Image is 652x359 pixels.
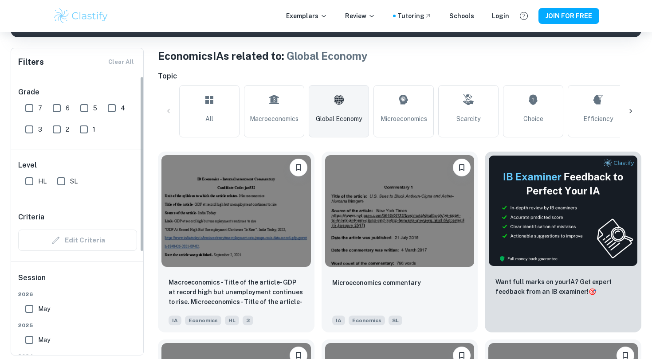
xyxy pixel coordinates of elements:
[316,114,362,124] span: Global Economy
[449,11,474,21] a: Schools
[38,335,50,345] span: May
[169,316,181,325] span: IA
[538,8,599,24] button: JOIN FOR FREE
[66,103,70,113] span: 6
[381,114,427,124] span: Microeconomics
[38,176,47,186] span: HL
[589,288,596,295] span: 🎯
[38,103,42,113] span: 7
[18,230,137,251] div: Criteria filters are unavailable when searching by topic
[18,87,137,98] h6: Grade
[456,114,480,124] span: Scarcity
[158,71,641,82] h6: Topic
[492,11,509,21] a: Login
[93,103,97,113] span: 5
[523,114,543,124] span: Choice
[66,125,69,134] span: 2
[18,160,137,171] h6: Level
[325,155,475,267] img: Economics IA example thumbnail: Microeconomics commentary
[485,152,641,332] a: ThumbnailWant full marks on yourIA? Get expert feedback from an IB examiner!
[349,316,385,325] span: Economics
[225,316,239,325] span: HL
[250,114,299,124] span: Macroeconomics
[205,114,213,124] span: All
[93,125,95,134] span: 1
[389,316,402,325] span: SL
[161,155,311,267] img: Economics IA example thumbnail: Macroeconomics - Title of the article- G
[332,316,345,325] span: IA
[185,316,221,325] span: Economics
[158,48,641,64] h1: Economics IAs related to:
[18,321,137,329] span: 2025
[397,11,432,21] a: Tutoring
[38,304,50,314] span: May
[583,114,613,124] span: Efficiency
[18,273,137,290] h6: Session
[158,152,314,332] a: Please log in to bookmark exemplarsMacroeconomics - Title of the article- GDP at record high but ...
[488,155,638,266] img: Thumbnail
[286,11,327,21] p: Exemplars
[453,159,471,176] button: Please log in to bookmark exemplars
[332,278,421,288] p: Microeconomics commentary
[290,159,307,176] button: Please log in to bookmark exemplars
[287,50,368,62] span: Global Economy
[169,277,304,308] p: Macroeconomics - Title of the article- GDP at record high but unemployment continues to rise. Mic...
[18,290,137,298] span: 2026
[18,56,44,68] h6: Filters
[345,11,375,21] p: Review
[53,7,109,25] img: Clastify logo
[322,152,478,332] a: Please log in to bookmark exemplarsMicroeconomics commentary IAEconomicsSL
[121,103,125,113] span: 4
[243,316,253,325] span: 3
[516,8,531,23] button: Help and Feedback
[495,277,631,297] p: Want full marks on your IA ? Get expert feedback from an IB examiner!
[18,212,44,222] h6: Criteria
[70,176,78,186] span: SL
[38,125,42,134] span: 3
